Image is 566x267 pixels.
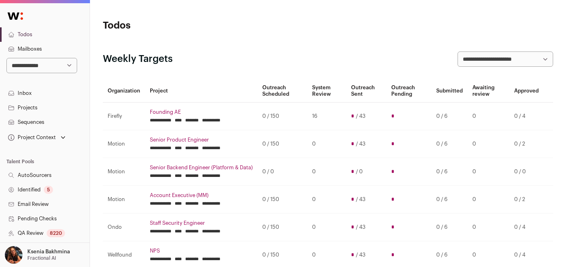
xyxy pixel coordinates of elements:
td: 0 [307,130,346,158]
td: 0 [307,186,346,214]
button: Open dropdown [3,246,72,264]
div: 8220 [47,229,65,237]
td: 0 [468,158,509,186]
h1: Todos [103,19,253,32]
td: Motion [103,186,145,214]
span: / 43 [356,224,366,230]
td: 0 [468,103,509,130]
td: 0 / 6 [431,130,468,158]
td: 0 [468,214,509,241]
td: Motion [103,158,145,186]
button: Open dropdown [6,132,67,143]
th: Outreach Sent [346,80,386,103]
th: System Review [307,80,346,103]
span: / 43 [356,252,366,258]
th: Outreach Scheduled [257,80,307,103]
td: 0 / 150 [257,186,307,214]
a: Founding AE [150,109,253,115]
td: 0 [468,130,509,158]
th: Outreach Pending [386,80,431,103]
th: Project [145,80,257,103]
span: / 43 [356,196,366,203]
span: / 0 [356,168,363,175]
td: 0 [468,186,509,214]
td: 0 / 150 [257,130,307,158]
td: 16 [307,103,346,130]
th: Submitted [431,80,468,103]
td: 0 / 2 [509,130,544,158]
td: 0 [307,214,346,241]
div: Project Context [6,134,56,141]
td: 0 / 6 [431,186,468,214]
td: 0 / 2 [509,186,544,214]
td: 0 / 6 [431,158,468,186]
a: NPS [150,248,253,254]
img: Wellfound [3,8,27,24]
th: Approved [509,80,544,103]
td: 0 / 6 [431,214,468,241]
p: Fractional AI [27,255,56,261]
td: Firefly [103,103,145,130]
td: Ondo [103,214,145,241]
td: 0 [307,158,346,186]
h2: Weekly Targets [103,53,173,66]
td: 0 / 6 [431,103,468,130]
td: 0 / 4 [509,103,544,130]
span: / 43 [356,113,366,119]
td: 0 / 0 [257,158,307,186]
td: 0 / 150 [257,103,307,130]
a: Senior Product Engineer [150,137,253,143]
td: 0 / 150 [257,214,307,241]
img: 13968079-medium_jpg [5,246,22,264]
td: 0 / 4 [509,214,544,241]
span: / 43 [356,141,366,147]
th: Awaiting review [468,80,509,103]
a: Senior Backend Engineer (Platform & Data) [150,164,253,171]
th: Organization [103,80,145,103]
div: 5 [44,186,53,194]
a: Account Executive (MM) [150,192,253,199]
a: Staff Security Engineer [150,220,253,226]
td: Motion [103,130,145,158]
td: 0 / 0 [509,158,544,186]
p: Ksenia Bakhmina [27,249,70,255]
